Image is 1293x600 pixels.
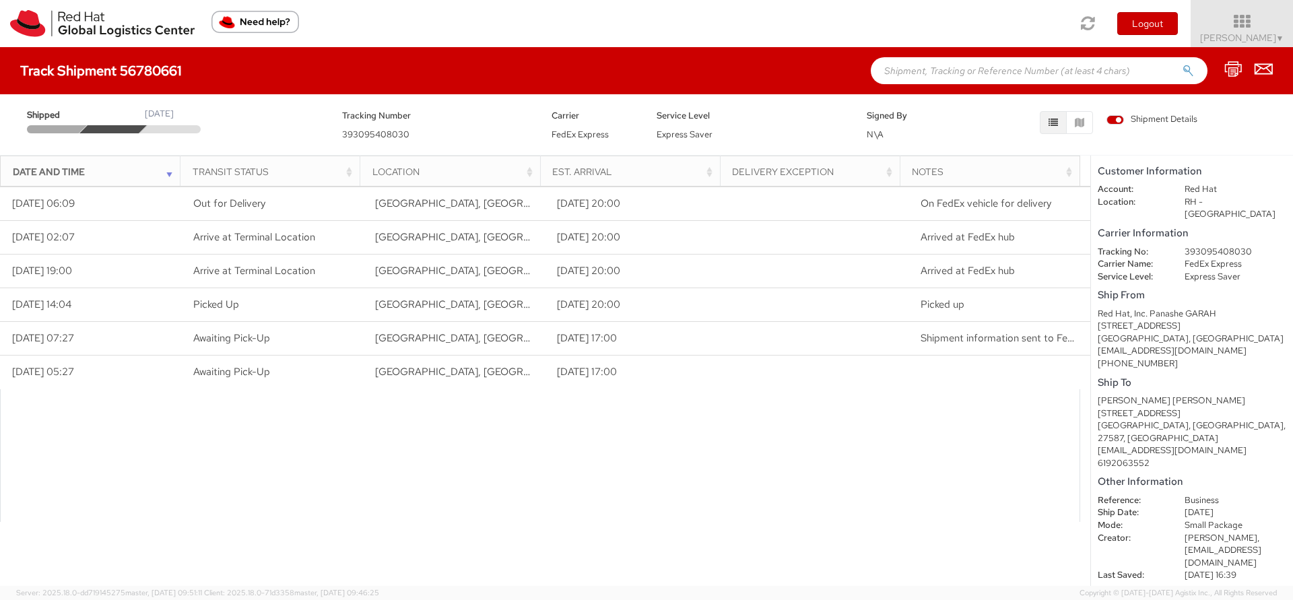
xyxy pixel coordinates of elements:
div: [EMAIL_ADDRESS][DOMAIN_NAME] [1098,444,1286,457]
span: Shipment information sent to FedEx [921,331,1084,345]
span: Arrived at FedEx hub [921,264,1015,277]
span: On FedEx vehicle for delivery [921,197,1051,210]
span: master, [DATE] 09:46:25 [294,588,379,597]
div: [GEOGRAPHIC_DATA], [GEOGRAPHIC_DATA], 27587, [GEOGRAPHIC_DATA] [1098,420,1286,444]
h5: Carrier Information [1098,228,1286,239]
span: Picked up [921,298,964,311]
label: Shipment Details [1106,113,1197,128]
h5: Customer Information [1098,166,1286,177]
div: [STREET_ADDRESS] [1098,407,1286,420]
div: [DATE] [145,108,174,121]
span: Arrive at Terminal Location [193,230,315,244]
span: RALEIGH, NC, US [375,298,695,311]
dt: Account: [1088,183,1174,196]
span: Shipped [27,109,85,122]
div: [EMAIL_ADDRESS][DOMAIN_NAME] [1098,345,1286,358]
td: [DATE] 20:00 [545,221,727,255]
span: ▼ [1276,33,1284,44]
dt: Last Saved: [1088,569,1174,582]
div: Est. Arrival [552,165,716,178]
div: Red Hat, Inc. Panashe GARAH [1098,308,1286,321]
dt: Carrier Name: [1088,258,1174,271]
input: Shipment, Tracking or Reference Number (at least 4 chars) [871,57,1207,84]
h5: Carrier [552,111,636,121]
span: 393095408030 [342,129,409,140]
span: [PERSON_NAME], [1185,532,1259,543]
span: FedEx Express [552,129,609,140]
span: Picked Up [193,298,239,311]
dt: Tracking No: [1088,246,1174,259]
span: Arrive at Terminal Location [193,264,315,277]
h5: Ship From [1098,290,1286,301]
div: 6192063552 [1098,457,1286,470]
td: [DATE] 17:00 [545,322,727,356]
span: KERNERSVILLE, NC, US [375,230,695,244]
h5: Service Level [657,111,847,121]
span: Express Saver [657,129,712,140]
dt: Reference: [1088,494,1174,507]
span: N\A [867,129,884,140]
h5: Signed By [867,111,952,121]
div: [PHONE_NUMBER] [1098,358,1286,370]
span: RALEIGH, NC, US [375,365,695,378]
td: [DATE] 20:00 [545,288,727,322]
button: Need help? [211,11,299,33]
span: Copyright © [DATE]-[DATE] Agistix Inc., All Rights Reserved [1080,588,1277,599]
div: [STREET_ADDRESS] [1098,320,1286,333]
span: Awaiting Pick-Up [193,365,270,378]
span: RALEIGH, NC, US [375,331,695,345]
h5: Ship To [1098,377,1286,389]
div: Location [372,165,536,178]
span: Out for Delivery [193,197,265,210]
span: Client: 2025.18.0-71d3358 [204,588,379,597]
div: [GEOGRAPHIC_DATA], [GEOGRAPHIC_DATA] [1098,333,1286,345]
td: [DATE] 20:00 [545,187,727,221]
div: [PERSON_NAME] [PERSON_NAME] [1098,395,1286,407]
span: DURHAM, NC, US [375,197,695,210]
span: Arrived at FedEx hub [921,230,1015,244]
h5: Other Information [1098,476,1286,488]
h4: Track Shipment 56780661 [20,63,182,78]
div: Delivery Exception [732,165,896,178]
img: rh-logistics-00dfa346123c4ec078e1.svg [10,10,195,37]
dt: Mode: [1088,519,1174,532]
div: Date and Time [13,165,176,178]
dt: Location: [1088,196,1174,209]
span: RALEIGH, NC, US [375,264,695,277]
dt: Service Level: [1088,271,1174,284]
span: Shipment Details [1106,113,1197,126]
div: Notes [912,165,1075,178]
td: [DATE] 17:00 [545,356,727,389]
span: master, [DATE] 09:51:11 [125,588,202,597]
td: [DATE] 20:00 [545,255,727,288]
h5: Tracking Number [342,111,532,121]
dt: Creator: [1088,532,1174,545]
span: [PERSON_NAME] [1200,32,1284,44]
button: Logout [1117,12,1178,35]
span: Awaiting Pick-Up [193,331,270,345]
div: Transit Status [193,165,356,178]
dt: Ship Date: [1088,506,1174,519]
span: Server: 2025.18.0-dd719145275 [16,588,202,597]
